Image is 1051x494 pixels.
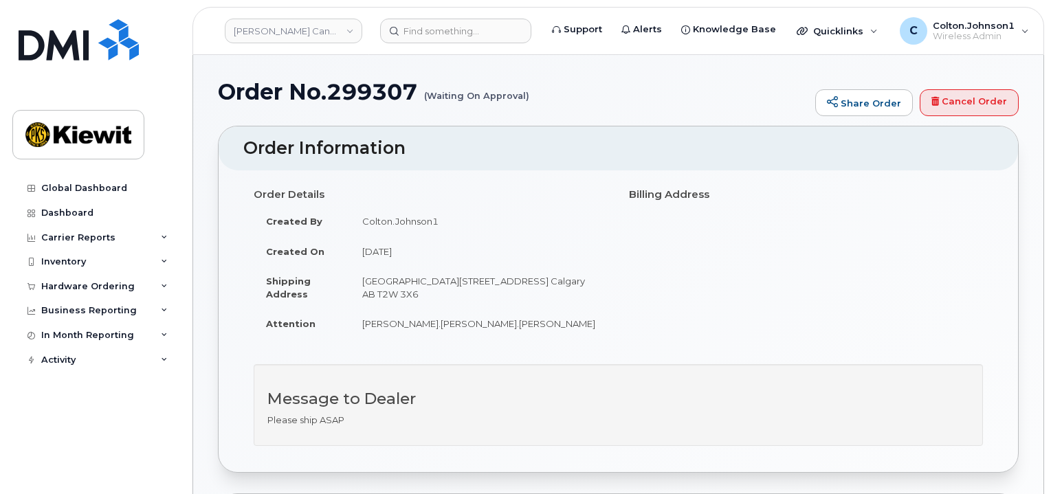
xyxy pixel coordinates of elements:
[218,80,808,104] h1: Order No.299307
[920,89,1019,117] a: Cancel Order
[266,276,311,300] strong: Shipping Address
[350,308,608,339] td: [PERSON_NAME].[PERSON_NAME].[PERSON_NAME]
[254,189,608,201] h4: Order Details
[243,139,993,158] h2: Order Information
[266,318,316,329] strong: Attention
[815,89,913,117] a: Share Order
[267,414,969,427] p: Please ship ASAP
[350,206,608,236] td: Colton.Johnson1
[267,390,969,407] h3: Message to Dealer
[424,80,529,101] small: (Waiting On Approval)
[350,236,608,267] td: [DATE]
[350,266,608,308] td: [GEOGRAPHIC_DATA][STREET_ADDRESS] Calgary AB T2W 3X6
[266,246,324,257] strong: Created On
[266,216,322,227] strong: Created By
[629,189,984,201] h4: Billing Address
